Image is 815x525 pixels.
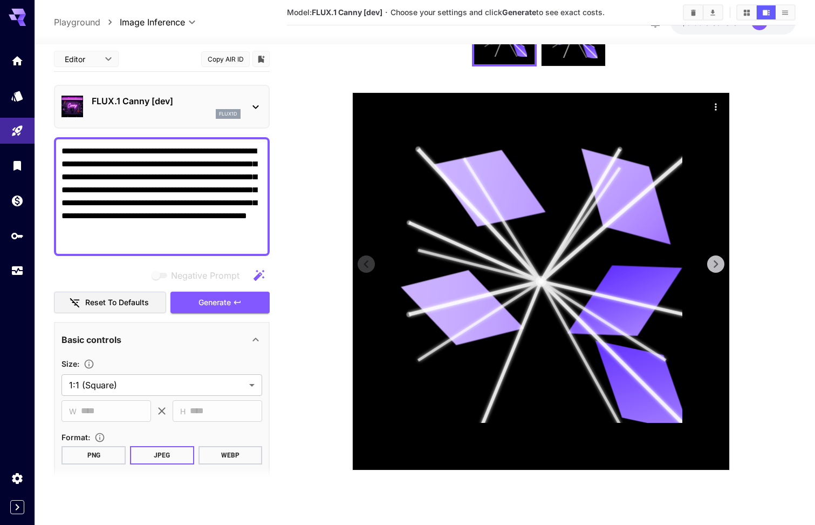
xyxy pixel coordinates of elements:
[61,359,79,368] span: Size :
[90,432,109,443] button: Choose the file format for the output image.
[120,16,185,29] span: Image Inference
[171,269,239,282] span: Negative Prompt
[708,98,724,115] div: Actions
[79,359,99,369] button: Adjust the dimensions of the generated image by specifying its width and height in pixels, or sel...
[54,292,166,314] button: Reset to defaults
[92,95,241,107] p: FLUX.1 Canny [dev]
[69,405,77,417] span: W
[11,194,24,207] div: Wallet
[11,472,24,485] div: Settings
[705,18,743,27] span: credits left
[681,18,705,27] span: $0.05
[69,379,245,392] span: 1:1 (Square)
[11,159,24,172] div: Library
[11,124,24,138] div: Playground
[149,268,248,282] span: Negative prompts are not compatible with the selected model.
[256,52,266,65] button: Add to library
[11,54,24,68] div: Home
[61,333,121,346] p: Basic controls
[683,4,723,21] div: Clear AllDownload All
[201,51,250,66] button: Copy AIR ID
[61,446,126,464] button: PNG
[684,5,703,19] button: Clear All
[65,53,98,65] span: Editor
[391,8,605,17] span: Choose your settings and click to see exact costs.
[180,405,186,417] span: H
[61,90,262,123] div: FLUX.1 Canny [dev]flux1d
[736,4,796,21] div: Show media in grid viewShow media in video viewShow media in list view
[54,16,100,29] a: Playground
[703,5,722,19] button: Download All
[737,5,756,19] button: Show media in grid view
[757,5,776,19] button: Show media in video view
[287,8,382,17] span: Model:
[776,5,795,19] button: Show media in list view
[61,326,262,352] div: Basic controls
[61,432,90,441] span: Format :
[502,8,536,17] b: Generate
[219,110,237,118] p: flux1d
[312,8,382,17] b: FLUX.1 Canny [dev]
[130,446,194,464] button: JPEG
[385,6,388,19] p: ·
[198,446,263,464] button: WEBP
[11,89,24,103] div: Models
[11,229,24,243] div: API Keys
[10,500,24,514] button: Expand sidebar
[11,264,24,278] div: Usage
[170,292,270,314] button: Generate
[54,16,120,29] nav: breadcrumb
[198,296,231,309] span: Generate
